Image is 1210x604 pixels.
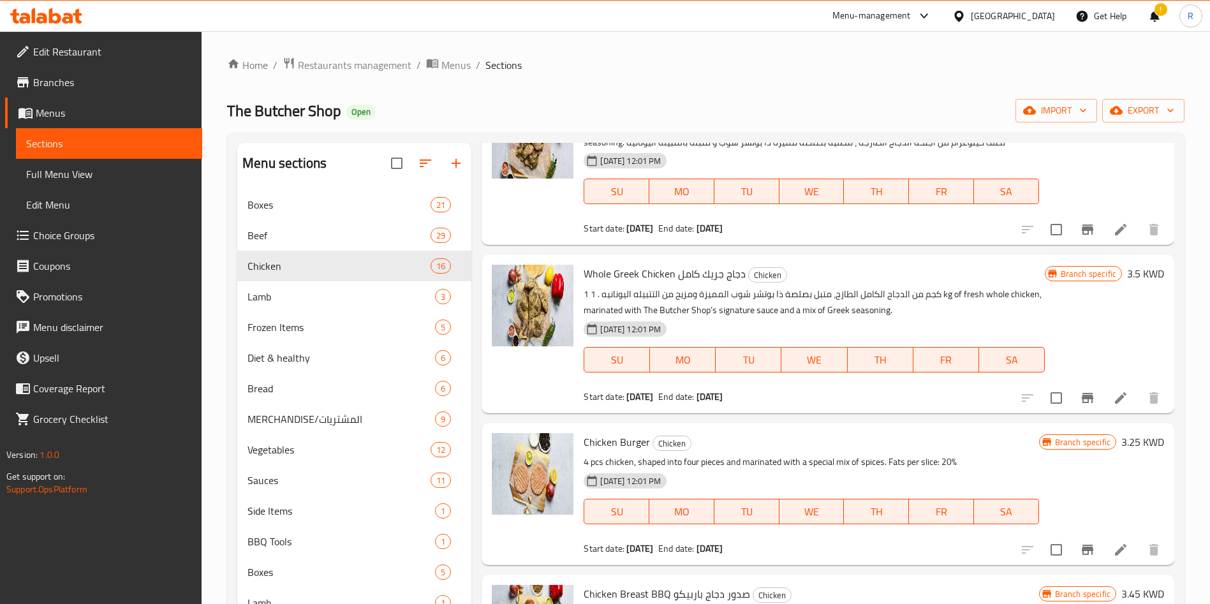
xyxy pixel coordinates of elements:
[5,98,202,128] a: Menus
[247,350,435,365] span: Diet & healthy
[33,289,192,304] span: Promotions
[298,57,411,73] span: Restaurants management
[435,411,451,427] div: items
[237,526,471,557] div: BBQ Tools1
[626,220,653,237] b: [DATE]
[237,189,471,220] div: Boxes21
[1188,9,1193,23] span: R
[914,503,969,521] span: FR
[435,289,451,304] div: items
[714,179,779,204] button: TU
[237,557,471,587] div: Boxes5
[584,499,649,524] button: SU
[410,148,441,179] span: Sort sections
[5,36,202,67] a: Edit Restaurant
[26,136,192,151] span: Sections
[714,499,779,524] button: TU
[237,434,471,465] div: Vegetables12
[5,67,202,98] a: Branches
[237,220,471,251] div: Beef29
[227,57,1184,73] nav: breadcrumb
[26,197,192,212] span: Edit Menu
[1050,436,1116,448] span: Branch specific
[584,584,750,603] span: Chicken Breast BBQ صدور دجاج باربيكو
[26,166,192,182] span: Full Menu View
[584,347,650,372] button: SU
[436,413,450,425] span: 9
[426,57,471,73] a: Menus
[1026,103,1087,119] span: import
[697,540,723,557] b: [DATE]
[971,9,1055,23] div: [GEOGRAPHIC_DATA]
[584,432,650,452] span: Chicken Burger
[584,179,649,204] button: SU
[431,475,450,487] span: 11
[1139,214,1169,245] button: delete
[16,128,202,159] a: Sections
[753,587,792,603] div: Chicken
[1113,390,1128,406] a: Edit menu item
[247,381,435,396] span: Bread
[436,505,450,517] span: 1
[6,446,38,463] span: Version:
[16,159,202,189] a: Full Menu View
[237,404,471,434] div: MERCHANDISE/المشتريات9
[247,564,435,580] span: Boxes
[436,321,450,334] span: 5
[237,343,471,373] div: Diet & healthy6
[984,351,1040,369] span: SA
[697,220,723,237] b: [DATE]
[431,230,450,242] span: 29
[974,179,1039,204] button: SA
[584,540,624,557] span: Start date:
[5,251,202,281] a: Coupons
[247,258,431,274] div: Chicken
[33,258,192,274] span: Coupons
[658,220,694,237] span: End date:
[979,347,1045,372] button: SA
[237,373,471,404] div: Bread6
[748,267,787,283] div: Chicken
[431,197,451,212] div: items
[485,57,522,73] span: Sections
[283,57,411,73] a: Restaurants management
[441,148,471,179] button: Add section
[431,473,451,488] div: items
[658,540,694,557] span: End date:
[247,473,431,488] div: Sauces
[749,268,786,283] span: Chicken
[247,228,431,243] div: Beef
[6,481,87,497] a: Support.OpsPlatform
[431,260,450,272] span: 16
[431,258,451,274] div: items
[785,503,839,521] span: WE
[655,351,711,369] span: MO
[33,381,192,396] span: Coverage Report
[786,351,842,369] span: WE
[626,388,653,405] b: [DATE]
[849,503,904,521] span: TH
[5,312,202,343] a: Menu disclaimer
[1015,99,1097,122] button: import
[914,182,969,201] span: FR
[1050,588,1116,600] span: Branch specific
[247,534,435,549] div: BBQ Tools
[595,323,666,335] span: [DATE] 12:01 PM
[913,347,979,372] button: FR
[247,289,435,304] div: Lamb
[237,281,471,312] div: Lamb3
[1113,222,1128,237] a: Edit menu item
[781,347,847,372] button: WE
[242,154,327,173] h2: Menu sections
[719,503,774,521] span: TU
[5,373,202,404] a: Coverage Report
[247,442,431,457] span: Vegetables
[653,436,691,451] span: Chicken
[417,57,421,73] li: /
[33,411,192,427] span: Grocery Checklist
[595,155,666,167] span: [DATE] 12:01 PM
